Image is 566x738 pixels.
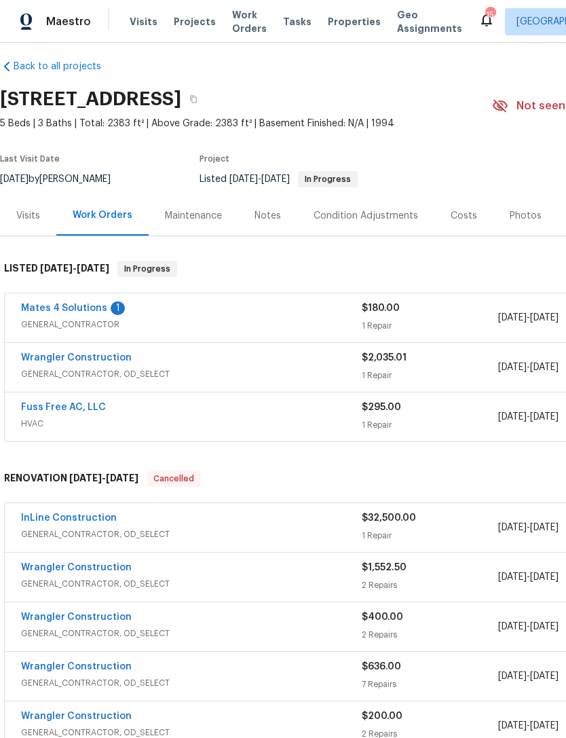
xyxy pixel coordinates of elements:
[4,261,109,277] h6: LISTED
[299,175,356,183] span: In Progress
[362,513,416,523] span: $32,500.00
[498,719,559,733] span: -
[498,361,559,374] span: -
[21,627,362,640] span: GENERAL_CONTRACTOR, OD_SELECT
[21,367,362,381] span: GENERAL_CONTRACTOR, OD_SELECT
[200,155,229,163] span: Project
[498,669,559,683] span: -
[21,303,107,313] a: Mates 4 Solutions
[362,578,498,592] div: 2 Repairs
[16,209,40,223] div: Visits
[362,418,498,432] div: 1 Repair
[498,410,559,424] span: -
[362,678,498,691] div: 7 Repairs
[498,622,527,631] span: [DATE]
[4,471,138,487] h6: RENOVATION
[362,712,402,721] span: $200.00
[530,622,559,631] span: [DATE]
[485,8,495,22] div: 15
[362,612,403,622] span: $400.00
[148,472,200,485] span: Cancelled
[530,572,559,582] span: [DATE]
[21,403,106,412] a: Fuss Free AC, LLC
[498,523,527,532] span: [DATE]
[119,262,176,276] span: In Progress
[77,263,109,273] span: [DATE]
[111,301,125,315] div: 1
[498,671,527,681] span: [DATE]
[165,209,222,223] div: Maintenance
[21,676,362,690] span: GENERAL_CONTRACTOR, OD_SELECT
[174,15,216,29] span: Projects
[498,363,527,372] span: [DATE]
[69,473,138,483] span: -
[232,8,267,35] span: Work Orders
[362,319,498,333] div: 1 Repair
[530,721,559,731] span: [DATE]
[21,577,362,591] span: GENERAL_CONTRACTOR, OD_SELECT
[229,174,290,184] span: -
[362,662,401,671] span: $636.00
[181,87,206,111] button: Copy Address
[69,473,102,483] span: [DATE]
[21,662,132,671] a: Wrangler Construction
[106,473,138,483] span: [DATE]
[362,303,400,313] span: $180.00
[21,612,132,622] a: Wrangler Construction
[362,529,498,542] div: 1 Repair
[328,15,381,29] span: Properties
[530,523,559,532] span: [DATE]
[362,628,498,642] div: 2 Repairs
[21,353,132,363] a: Wrangler Construction
[498,521,559,534] span: -
[229,174,258,184] span: [DATE]
[254,209,281,223] div: Notes
[362,563,407,572] span: $1,552.50
[21,417,362,430] span: HVAC
[498,313,527,322] span: [DATE]
[21,563,132,572] a: Wrangler Construction
[451,209,477,223] div: Costs
[362,369,498,382] div: 1 Repair
[530,671,559,681] span: [DATE]
[40,263,109,273] span: -
[362,353,407,363] span: $2,035.01
[21,528,362,541] span: GENERAL_CONTRACTOR, OD_SELECT
[261,174,290,184] span: [DATE]
[510,209,542,223] div: Photos
[21,318,362,331] span: GENERAL_CONTRACTOR
[498,570,559,584] span: -
[130,15,157,29] span: Visits
[362,403,401,412] span: $295.00
[530,313,559,322] span: [DATE]
[40,263,73,273] span: [DATE]
[73,208,132,222] div: Work Orders
[498,572,527,582] span: [DATE]
[498,721,527,731] span: [DATE]
[397,8,462,35] span: Geo Assignments
[498,620,559,633] span: -
[21,513,117,523] a: InLine Construction
[46,15,91,29] span: Maestro
[21,712,132,721] a: Wrangler Construction
[530,363,559,372] span: [DATE]
[498,311,559,325] span: -
[530,412,559,422] span: [DATE]
[314,209,418,223] div: Condition Adjustments
[200,174,358,184] span: Listed
[283,17,312,26] span: Tasks
[498,412,527,422] span: [DATE]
